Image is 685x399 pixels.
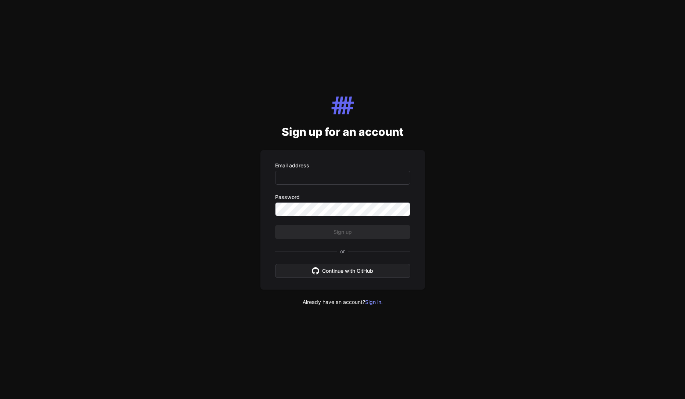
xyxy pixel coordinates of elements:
button: Continue with GitHub [275,264,410,278]
a: Sign in. [365,298,383,306]
a: Mapping Tool [331,111,354,119]
button: Sign up [275,225,410,239]
img: Mapping Tool [331,94,354,117]
span: or [337,248,348,255]
label: Password [275,193,410,201]
span: Continue with GitHub [322,267,373,275]
h2: Sign up for an account [260,125,425,138]
div: Already have an account? [260,298,425,306]
label: Email address [275,162,410,169]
